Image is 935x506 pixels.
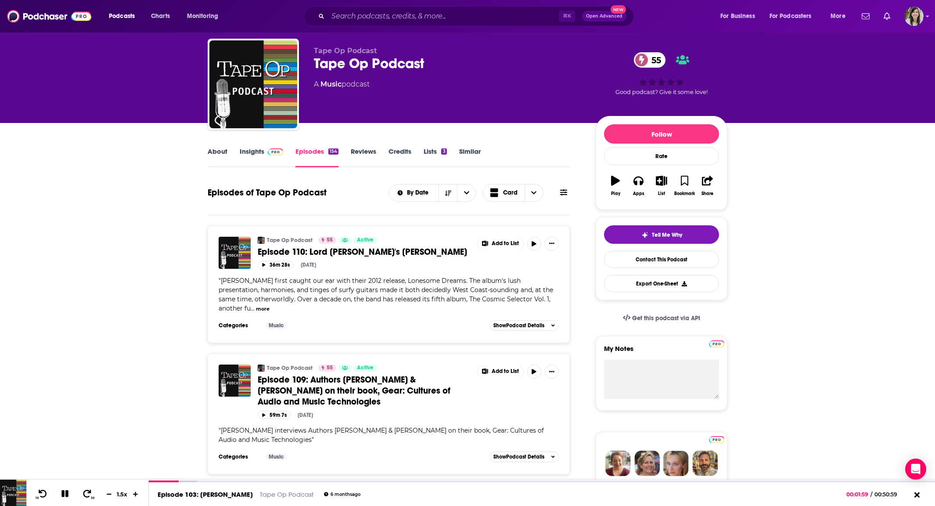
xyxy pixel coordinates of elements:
button: open menu [714,9,766,23]
button: Play [604,170,627,202]
a: Get this podcast via API [616,307,707,329]
button: open menu [389,190,439,196]
span: Active [357,236,374,245]
div: A podcast [314,79,370,90]
a: Charts [145,9,175,23]
span: Episode 109: Authors [PERSON_NAME] & [PERSON_NAME] on their book, Gear: Cultures of Audio and Mus... [258,374,450,407]
span: New [611,5,626,14]
span: For Business [720,10,755,22]
img: Jules Profile [663,451,689,476]
img: Tape Op Podcast [258,237,265,244]
button: 30 [79,489,96,500]
a: About [208,147,227,167]
h3: Categories [219,453,258,460]
button: Show More Button [478,365,523,379]
div: Search podcasts, credits, & more... [312,6,642,26]
button: open menu [103,9,146,23]
a: Tape Op Podcast [260,490,313,499]
button: tell me why sparkleTell Me Why [604,225,719,244]
a: InsightsPodchaser Pro [240,147,283,167]
div: 154 [328,148,338,155]
span: Show Podcast Details [493,322,544,329]
button: open menu [764,9,824,23]
button: Apps [627,170,650,202]
span: Monitoring [187,10,218,22]
img: Tape Op Podcast [209,40,297,128]
a: Music [265,322,288,329]
span: By Date [407,190,432,196]
label: My Notes [604,344,719,360]
img: Podchaser - Follow, Share and Rate Podcasts [7,8,91,25]
button: Show More Button [545,237,559,251]
a: Show notifications dropdown [880,9,894,24]
button: Show profile menu [904,7,924,26]
span: ... [251,304,255,312]
a: Tape Op Podcast [267,237,313,244]
button: open menu [181,9,230,23]
div: Play [611,191,620,196]
a: Credits [388,147,411,167]
a: 55 [318,365,336,372]
img: Podchaser Pro [709,436,724,443]
img: Barbara Profile [634,451,660,476]
span: Active [357,364,374,372]
a: Episode 103: [PERSON_NAME] [158,490,253,499]
button: open menu [457,184,475,201]
span: More [831,10,845,22]
span: Logged in as devinandrade [904,7,924,26]
span: " " [219,426,544,444]
h2: Choose List sort [389,184,476,202]
img: Episode 109: Authors Eliot Bates & Samantha Bennett on their book, Gear: Cultures of Audio and Mu... [219,365,251,397]
span: 00:50:59 [872,491,906,498]
span: Podcasts [109,10,135,22]
button: Bookmark [673,170,696,202]
span: ⌘ K [559,11,575,22]
div: Bookmark [674,191,695,196]
span: Card [503,190,518,196]
a: Lists3 [424,147,446,167]
span: " [219,277,553,312]
a: Pro website [709,339,724,347]
span: [PERSON_NAME] first caught our ear with their 2012 release, Lonesome Dreams. The album's lush pre... [219,277,553,312]
button: ShowPodcast Details [489,452,559,462]
a: Reviews [351,147,376,167]
span: Charts [151,10,170,22]
a: Active [353,237,377,244]
span: 55 [327,236,333,245]
div: Share [701,191,713,196]
button: Sort Direction [439,184,457,201]
button: Open AdvancedNew [582,11,626,22]
a: Show notifications dropdown [858,9,873,24]
span: Episode 110: Lord [PERSON_NAME]'s [PERSON_NAME] [258,246,467,257]
span: Add to List [492,240,519,247]
span: 10 [36,496,39,500]
img: Sydney Profile [605,451,631,476]
div: 3 [441,148,446,155]
span: Add to List [492,368,519,375]
button: Choose View [483,184,543,202]
button: more [256,305,270,313]
img: Tape Op Podcast [258,365,265,372]
button: Share [696,170,719,202]
span: Open Advanced [586,14,622,18]
a: Episode 109: Authors [PERSON_NAME] & [PERSON_NAME] on their book, Gear: Cultures of Audio and Mus... [258,374,471,407]
button: Export One-Sheet [604,275,719,292]
button: ShowPodcast Details [489,320,559,331]
a: Pro website [709,435,724,443]
a: Active [353,365,377,372]
a: 55 [318,237,336,244]
div: [DATE] [301,262,316,268]
img: tell me why sparkle [641,231,648,239]
button: Show More Button [545,365,559,379]
div: Apps [633,191,644,196]
span: / [870,491,872,498]
img: Jon Profile [692,451,718,476]
span: Good podcast? Give it some love! [615,89,708,95]
div: 55Good podcast? Give it some love! [596,47,727,101]
span: Tell Me Why [652,231,682,239]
